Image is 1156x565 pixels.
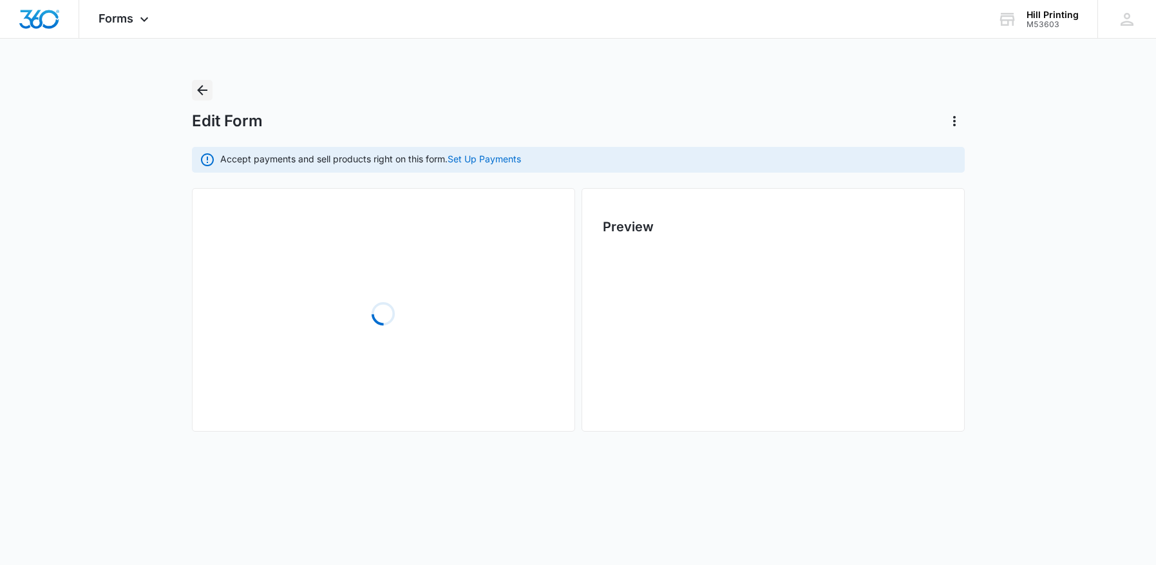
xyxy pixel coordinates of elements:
[944,111,965,131] button: Actions
[1027,10,1079,20] div: account name
[220,152,521,166] p: Accept payments and sell products right on this form.
[603,217,943,236] h2: Preview
[448,153,521,164] a: Set Up Payments
[192,111,263,131] h1: Edit Form
[192,80,213,101] button: Back
[99,12,133,25] span: Forms
[1027,20,1079,29] div: account id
